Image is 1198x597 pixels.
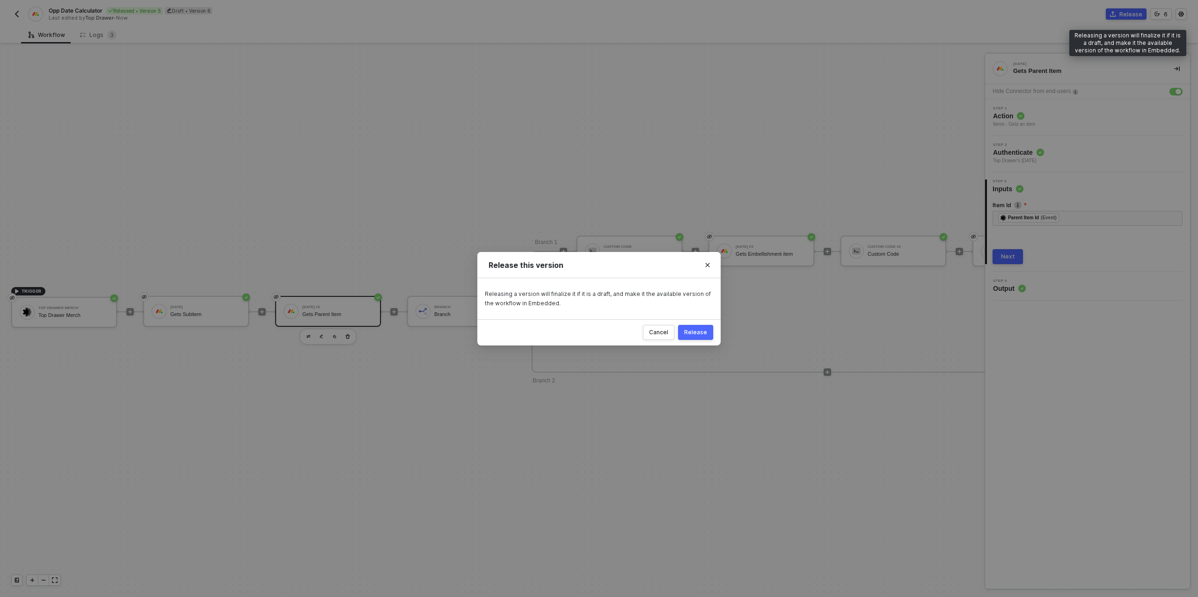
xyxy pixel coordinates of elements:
[110,31,114,38] span: 3
[985,143,1190,165] div: Step 2Authenticate Top Drawer's [DATE]
[1150,8,1172,20] button: 6
[720,247,729,255] img: icon
[985,279,1190,293] div: Step 4Output
[643,325,674,340] button: Cancel
[808,233,815,241] span: icon-success-page
[1178,11,1184,17] span: icon-settings
[31,10,39,18] img: integration-icon
[993,143,1044,147] span: Step 2
[852,247,861,255] img: icon
[984,247,993,255] img: icon
[993,201,1183,209] label: Item Id
[533,376,589,386] div: Branch 2
[287,307,295,316] img: icon
[707,233,712,240] span: eye-invisible
[259,309,265,315] span: icon-play
[434,305,504,309] div: Branch
[736,245,806,249] div: [DATE] #3
[155,307,163,316] img: icon
[1013,67,1159,75] div: Gets Parent Item
[1164,10,1168,18] div: 6
[1106,8,1147,20] button: Release
[391,309,397,315] span: icon-play
[684,329,707,336] div: Release
[320,334,323,338] img: edit-cred
[825,249,830,254] span: icon-play
[49,7,102,14] span: Opp Date Calculator
[52,577,58,583] span: icon-expand
[38,312,109,318] div: Top Drawer Merch
[303,331,314,342] button: edit-cred
[1119,10,1142,18] div: Release
[693,249,698,254] span: icon-play
[302,305,373,309] div: [DATE] #2
[85,14,114,21] span: Top Drawer
[993,111,1035,121] span: Action
[604,245,674,249] div: Custom Code
[940,233,947,241] span: icon-success-page
[107,30,117,40] sup: 3
[141,293,147,301] span: eye-invisible
[736,251,806,257] div: Gets Embellishment item
[22,288,42,295] span: TRIGGER
[868,251,938,257] div: Custom Code
[588,247,597,255] img: icon
[302,311,373,317] div: Gets Parent Item
[993,148,1044,157] span: Authenticate
[110,295,118,302] span: icon-success-page
[985,107,1190,128] div: Step 1Action Items - Gets an item
[1013,62,1154,66] div: [DATE]
[9,294,15,302] span: eye-invisible
[374,294,382,301] span: icon-success-page
[957,249,962,254] span: icon-play
[1001,253,1015,260] div: Next
[993,284,1026,293] span: Output
[993,107,1035,110] span: Step 1
[1041,214,1057,222] div: (Event)
[127,309,133,315] span: icon-play
[1008,214,1039,222] div: Parent Item Id
[273,293,279,301] span: eye-invisible
[23,308,31,316] img: icon
[333,335,336,338] img: copy-block
[604,251,674,257] div: Custom Code
[694,252,721,278] button: Close
[329,331,340,342] button: copy-block
[649,329,668,336] div: Cancel
[993,157,1044,165] span: Top Drawer's [DATE]
[29,577,35,583] span: icon-play
[868,245,938,249] div: Custom Code #2
[993,121,1035,128] div: Items - Gets an item
[170,305,241,309] div: [DATE]
[993,249,1023,264] button: Next
[485,289,713,308] div: Releasing a version will finalize it if it is a draft, and make it the available version of the w...
[993,87,1071,96] div: Hide Connector from end-users
[1174,66,1180,72] span: icon-collapse-right
[106,7,163,14] div: Released • Version 5
[419,307,427,316] img: icon
[971,233,976,240] span: eye-invisible
[165,7,212,14] div: Draft • Version 6
[676,233,683,241] span: icon-success-page
[1073,89,1078,95] img: icon-info
[434,311,504,317] div: Branch
[489,260,709,270] div: Release this version
[985,180,1190,264] div: Step 3Inputs Item Idicon-infofieldIconParent Item Id(Event)Next
[14,288,20,294] span: icon-play
[41,577,46,583] span: icon-minus
[49,14,598,22] div: Last edited by - Now
[1154,11,1160,17] span: icon-versioning
[13,10,21,18] img: back
[242,294,250,301] span: icon-success-page
[38,306,109,310] div: Top Drawer Merch
[535,238,591,247] div: Branch 1
[561,249,566,254] span: icon-play
[29,31,65,39] div: Workflow
[996,65,1004,73] img: integration-icon
[1110,11,1116,17] span: icon-commerce
[80,30,117,40] div: Logs
[170,311,241,317] div: Gets Subitem
[1014,201,1022,209] img: icon-info
[993,184,1023,194] span: Inputs
[1069,30,1186,56] div: Releasing a version will finalize it if it is a draft, and make it the available version of the w...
